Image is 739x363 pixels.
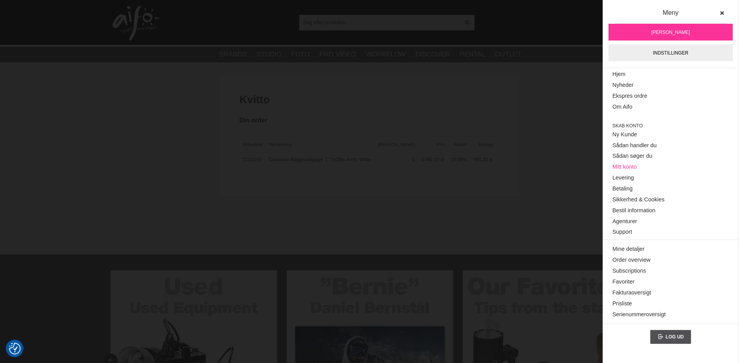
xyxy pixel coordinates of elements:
[219,49,247,60] a: Brands
[499,142,514,147] span: Radera
[460,49,485,60] a: Rental
[299,16,460,28] input: Søg efter produkter...
[454,142,467,147] span: Rabatt
[612,244,729,255] a: Mine detaljer
[473,157,488,162] span: 950.30
[612,266,729,277] a: Subscriptions
[612,162,729,173] a: Mitt konto
[9,343,21,354] img: Revisit consent button
[240,116,500,125] h3: Din order
[612,287,729,298] a: Fakturaoversigt
[451,157,467,162] span: 35.00%
[612,91,729,102] a: Ekspres ordre
[319,49,356,60] a: Pro Video
[378,142,415,147] span: [PERSON_NAME]
[240,92,500,107] h1: Kvitto
[412,157,415,162] span: 1
[612,277,729,287] a: Favoriter
[495,49,521,60] a: Outlet
[612,129,729,140] a: Ny Kunde
[437,142,444,147] span: Pris
[269,157,371,162] a: Colorama Baggrundspapir 2.72x25m Arctic White
[415,49,450,60] a: Discover
[608,44,733,61] a: Indstillinger
[612,309,729,320] a: Serienummeroversigt
[612,173,729,183] a: Levering
[612,227,729,238] a: Support
[612,151,729,162] a: Sådan søger du
[612,255,729,266] a: Order overview
[612,298,729,309] a: Prisliste
[612,80,729,91] a: Nyheder
[9,342,21,356] button: Samtykkepræferencer
[366,49,406,60] a: Workflow
[243,142,263,147] span: Artikelkod
[651,29,690,36] span: [PERSON_NAME]
[612,205,729,216] a: Bestil information
[113,6,159,41] img: logo.png
[612,183,729,194] a: Betaling
[243,157,262,162] a: CO-0265
[650,330,691,344] a: Log ud
[257,49,282,60] a: Studio
[612,69,729,80] a: Hjem
[269,142,291,147] span: Benämning
[666,334,684,340] span: Log ud
[612,122,729,129] span: Skab konto
[612,194,729,205] a: Sikkerhed & Cookies
[479,142,493,147] span: Belopp
[291,49,310,60] a: Foto
[612,102,729,113] a: Om Aifo
[612,140,729,151] a: Sådan handler du
[421,157,439,162] span: 1 462.00
[614,8,727,24] div: Meny
[612,216,729,227] a: Agenturer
